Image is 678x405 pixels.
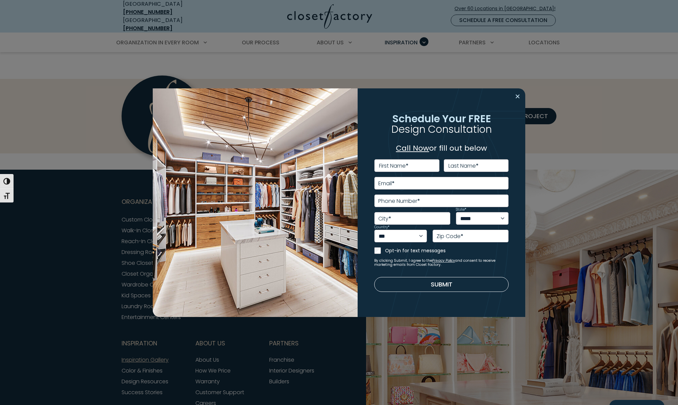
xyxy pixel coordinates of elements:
label: City [378,216,391,221]
small: By clicking Submit, I agree to the and consent to receive marketing emails from Closet Factory. [374,259,509,267]
label: State [456,208,466,211]
label: Phone Number [378,198,420,204]
button: Submit [374,277,509,292]
button: Close modal [513,91,523,102]
a: Call Now [396,143,429,153]
span: Design Consultation [391,122,492,136]
img: Walk in closet with island [153,88,358,317]
a: Privacy Policy [432,258,455,263]
label: Country [374,226,389,229]
label: Last Name [448,163,479,169]
span: Schedule Your FREE [392,111,491,126]
label: First Name [379,163,408,169]
label: Zip Code [437,234,463,239]
label: Opt-in for text messages [385,247,509,254]
label: Email [378,181,395,186]
p: or fill out below [374,143,509,154]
